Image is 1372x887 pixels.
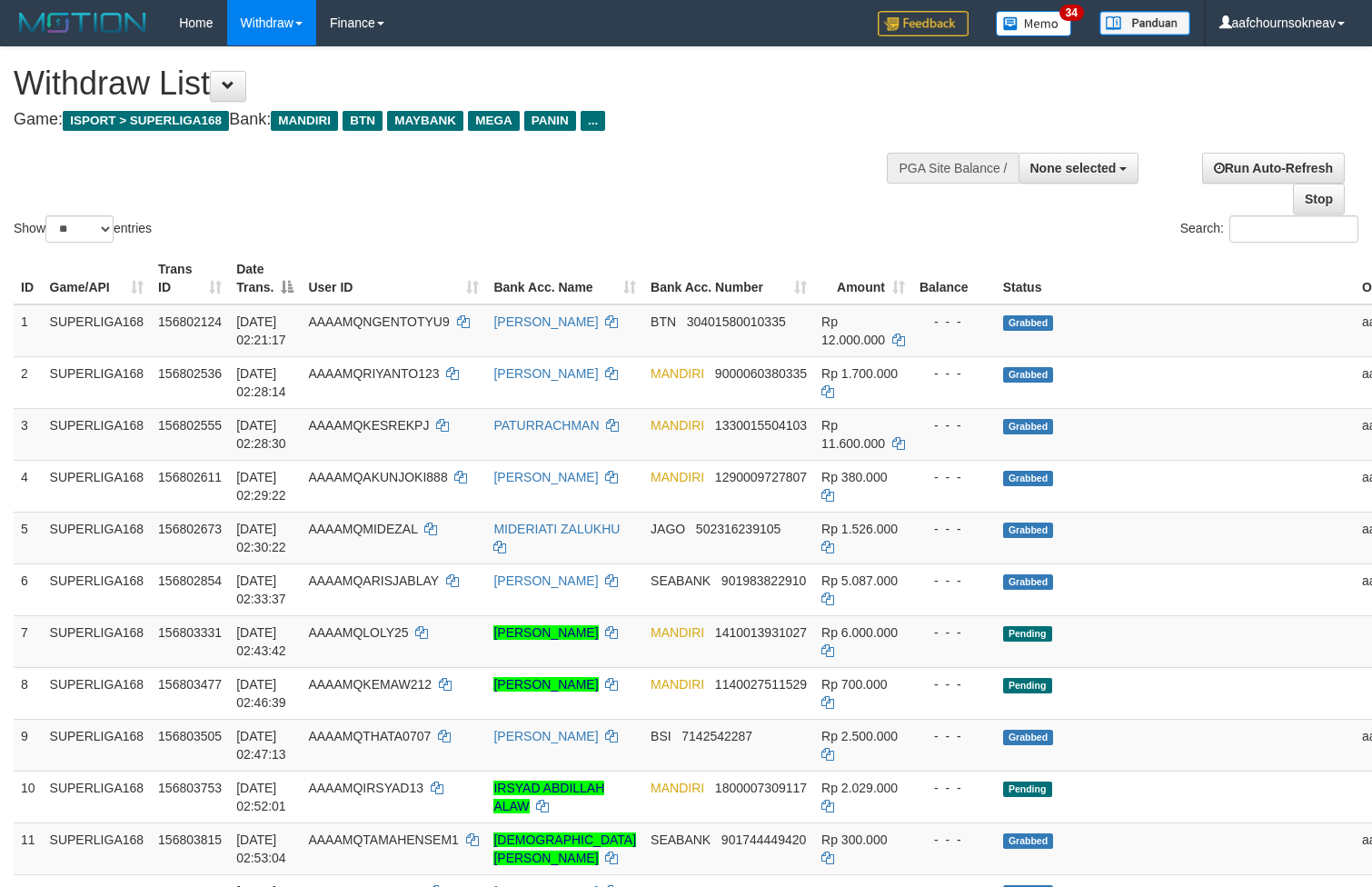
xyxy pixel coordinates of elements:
[821,832,887,847] span: Rp 300.000
[308,418,429,433] span: AAAAMQKESREKPJ
[920,520,989,538] div: - - -
[1003,782,1052,797] span: Pending
[1003,574,1054,590] span: Grabbed
[1003,523,1054,538] span: Grabbed
[1003,419,1054,434] span: Grabbed
[814,253,912,304] th: Amount: activate to sort column ascending
[468,111,520,131] span: MEGA
[920,468,989,486] div: - - -
[715,470,807,484] span: Copy 1290009727807 to clipboard
[920,313,989,331] div: - - -
[493,522,620,536] a: MIDERIATI ZALUKHU
[821,781,898,795] span: Rp 2.029.000
[887,153,1018,184] div: PGA Site Balance /
[308,522,417,536] span: AAAAMQMIDEZAL
[308,677,432,692] span: AAAAMQKEMAW212
[821,573,898,588] span: Rp 5.087.000
[158,781,222,795] span: 156803753
[651,573,711,588] span: SEABANK
[1003,833,1054,849] span: Grabbed
[14,9,152,36] img: MOTION_logo.png
[1202,153,1345,184] a: Run Auto-Refresh
[493,366,598,381] a: [PERSON_NAME]
[14,215,152,243] label: Show entries
[236,314,286,347] span: [DATE] 02:21:17
[643,253,814,304] th: Bank Acc. Number: activate to sort column ascending
[43,771,152,822] td: SUPERLIGA168
[493,729,598,743] a: [PERSON_NAME]
[151,253,229,304] th: Trans ID: activate to sort column ascending
[308,314,449,329] span: AAAAMQNGENTOTYU9
[651,314,676,329] span: BTN
[524,111,576,131] span: PANIN
[493,573,598,588] a: [PERSON_NAME]
[43,460,152,512] td: SUPERLIGA168
[715,781,807,795] span: Copy 1800007309117 to clipboard
[651,418,704,433] span: MANDIRI
[14,563,43,615] td: 6
[651,366,704,381] span: MANDIRI
[721,573,806,588] span: Copy 901983822910 to clipboard
[236,781,286,813] span: [DATE] 02:52:01
[1003,471,1054,486] span: Grabbed
[236,832,286,865] span: [DATE] 02:53:04
[158,625,222,640] span: 156803331
[43,512,152,563] td: SUPERLIGA168
[920,727,989,745] div: - - -
[236,573,286,606] span: [DATE] 02:33:37
[14,408,43,460] td: 3
[821,366,898,381] span: Rp 1.700.000
[581,111,605,131] span: ...
[493,781,604,813] a: IRSYAD ABDILLAH ALAW
[1293,184,1345,214] a: Stop
[1019,153,1139,184] button: None selected
[387,111,463,131] span: MAYBANK
[158,418,222,433] span: 156802555
[158,522,222,536] span: 156802673
[236,729,286,762] span: [DATE] 02:47:13
[651,522,685,536] span: JAGO
[158,677,222,692] span: 156803477
[236,418,286,451] span: [DATE] 02:28:30
[715,366,807,381] span: Copy 9000060380335 to clipboard
[14,65,897,102] h1: Withdraw List
[920,416,989,434] div: - - -
[493,470,598,484] a: [PERSON_NAME]
[1180,215,1358,243] label: Search:
[43,667,152,719] td: SUPERLIGA168
[308,470,447,484] span: AAAAMQAKUNJOKI888
[308,366,439,381] span: AAAAMQRIYANTO123
[687,314,786,329] span: Copy 30401580010335 to clipboard
[43,304,152,357] td: SUPERLIGA168
[651,677,704,692] span: MANDIRI
[493,418,599,433] a: PATURRACHMAN
[158,314,222,329] span: 156802124
[14,304,43,357] td: 1
[715,625,807,640] span: Copy 1410013931027 to clipboard
[920,675,989,693] div: - - -
[651,832,711,847] span: SEABANK
[821,677,887,692] span: Rp 700.000
[43,615,152,667] td: SUPERLIGA168
[715,677,807,692] span: Copy 1140027511529 to clipboard
[343,111,383,131] span: BTN
[920,831,989,849] div: - - -
[821,470,887,484] span: Rp 380.000
[912,253,996,304] th: Balance
[493,677,598,692] a: [PERSON_NAME]
[1003,367,1054,383] span: Grabbed
[14,512,43,563] td: 5
[651,781,704,795] span: MANDIRI
[158,470,222,484] span: 156802611
[486,253,643,304] th: Bank Acc. Name: activate to sort column ascending
[651,729,671,743] span: BSI
[14,822,43,874] td: 11
[14,719,43,771] td: 9
[308,625,408,640] span: AAAAMQLOLY25
[158,729,222,743] span: 156803505
[45,215,114,243] select: Showentries
[715,418,807,433] span: Copy 1330015504103 to clipboard
[14,667,43,719] td: 8
[308,729,431,743] span: AAAAMQTHATA0707
[920,779,989,797] div: - - -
